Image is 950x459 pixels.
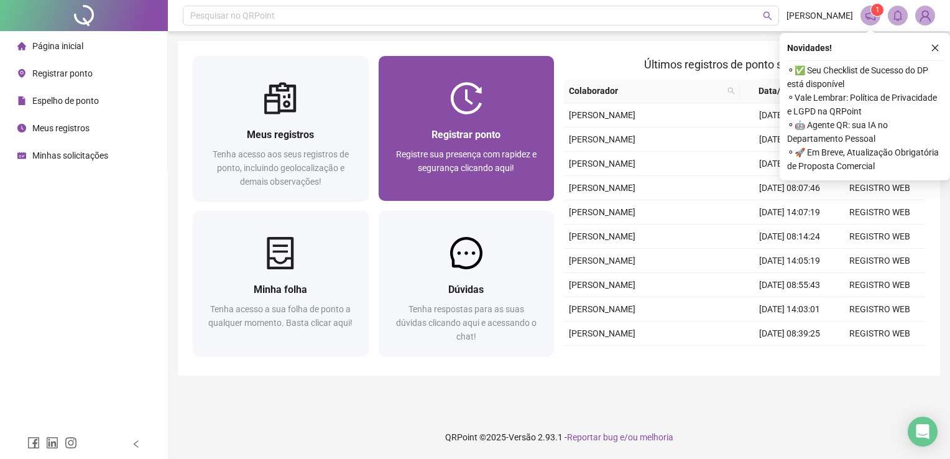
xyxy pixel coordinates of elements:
span: Minhas solicitações [32,151,108,160]
span: bell [892,10,903,21]
span: Meus registros [247,129,314,141]
span: Minha folha [254,284,307,295]
a: DúvidasTenha respostas para as suas dúvidas clicando aqui e acessando o chat! [379,211,555,356]
span: notification [865,10,876,21]
span: Registre sua presença com rapidez e segurança clicando aqui! [396,149,537,173]
footer: QRPoint © 2025 - 2.93.1 - [168,415,950,459]
span: Espelho de ponto [32,96,99,106]
span: search [727,87,735,95]
span: environment [17,69,26,78]
td: REGISTRO WEB [835,200,925,225]
span: ⚬ 🚀 Em Breve, Atualização Obrigatória de Proposta Comercial [787,146,943,173]
span: search [763,11,772,21]
span: [PERSON_NAME] [569,134,635,144]
td: [DATE] 08:07:46 [745,176,835,200]
span: left [132,440,141,448]
span: Tenha respostas para as suas dúvidas clicando aqui e acessando o chat! [396,304,537,341]
span: [PERSON_NAME] [569,110,635,120]
span: schedule [17,151,26,160]
span: Novidades ! [787,41,832,55]
span: Registrar ponto [32,68,93,78]
td: REGISTRO WEB [835,322,925,346]
span: ⚬ 🤖 Agente QR: sua IA no Departamento Pessoal [787,118,943,146]
td: [DATE] 14:07:19 [745,200,835,225]
td: [DATE] 16:56:54 [745,103,835,127]
sup: 1 [871,4,883,16]
td: REGISTRO WEB [835,249,925,273]
a: Registrar pontoRegistre sua presença com rapidez e segurança clicando aqui! [379,56,555,201]
td: REGISTRO WEB [835,273,925,297]
span: [PERSON_NAME] [569,256,635,266]
span: clock-circle [17,124,26,132]
td: [DATE] 14:05:19 [745,249,835,273]
td: [DATE] 08:39:25 [745,322,835,346]
span: facebook [27,437,40,449]
a: Meus registrosTenha acesso aos seus registros de ponto, incluindo geolocalização e demais observa... [193,56,369,201]
span: Dúvidas [448,284,484,295]
span: Página inicial [32,41,83,51]
th: Data/Hora [740,79,828,103]
td: [DATE] 14:17:31 [745,346,835,370]
td: REGISTRO WEB [835,176,925,200]
td: [DATE] 08:55:43 [745,273,835,297]
span: [PERSON_NAME] [569,207,635,217]
span: [PERSON_NAME] [569,231,635,241]
div: Open Intercom Messenger [908,417,938,447]
td: REGISTRO WEB [835,225,925,249]
a: Minha folhaTenha acesso a sua folha de ponto a qualquer momento. Basta clicar aqui! [193,211,369,356]
span: [PERSON_NAME] [569,304,635,314]
span: [PERSON_NAME] [569,280,635,290]
td: [DATE] 14:03:01 [745,297,835,322]
span: Data/Hora [745,84,813,98]
span: Registrar ponto [431,129,500,141]
span: Tenha acesso a sua folha de ponto a qualquer momento. Basta clicar aqui! [208,304,353,328]
span: home [17,42,26,50]
span: linkedin [46,437,58,449]
span: close [931,44,939,52]
td: [DATE] 08:14:24 [745,225,835,249]
img: 86812 [916,6,934,25]
span: [PERSON_NAME] [569,159,635,169]
span: Colaborador [569,84,722,98]
span: file [17,96,26,105]
span: Tenha acesso aos seus registros de ponto, incluindo geolocalização e demais observações! [213,149,349,187]
span: Reportar bug e/ou melhoria [567,432,673,442]
span: Meus registros [32,123,90,133]
span: instagram [65,437,77,449]
span: ⚬ Vale Lembrar: Política de Privacidade e LGPD na QRPoint [787,91,943,118]
span: [PERSON_NAME] [569,328,635,338]
td: [DATE] 14:17:07 [745,152,835,176]
span: ⚬ ✅ Seu Checklist de Sucesso do DP está disponível [787,63,943,91]
span: Últimos registros de ponto sincronizados [644,58,845,71]
span: Versão [509,432,536,442]
td: REGISTRO WEB [835,346,925,370]
span: 1 [875,6,880,14]
span: [PERSON_NAME] [786,9,853,22]
span: [PERSON_NAME] [569,183,635,193]
td: [DATE] 10:54:53 [745,127,835,152]
td: REGISTRO WEB [835,297,925,322]
span: search [725,81,737,100]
